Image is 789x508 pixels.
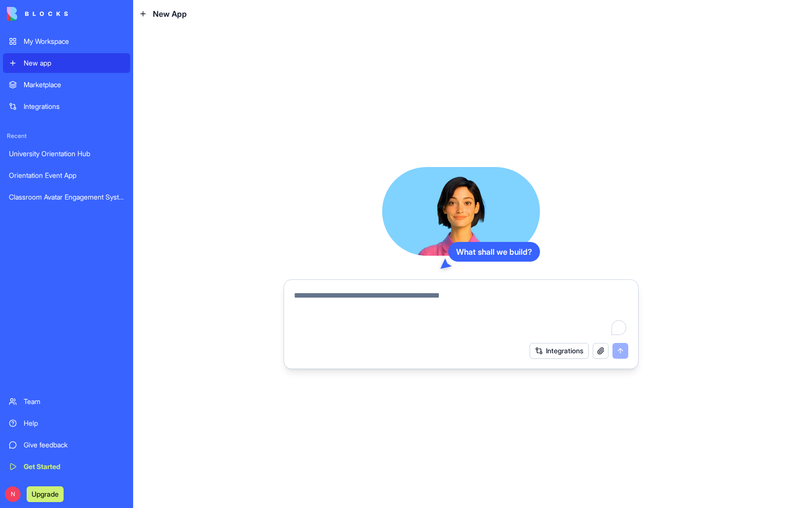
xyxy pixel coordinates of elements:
[3,53,130,73] a: New app
[24,102,124,111] div: Integrations
[27,486,64,502] button: Upgrade
[3,435,130,455] a: Give feedback
[3,97,130,116] a: Integrations
[5,486,21,502] span: N
[3,75,130,95] a: Marketplace
[24,80,124,90] div: Marketplace
[3,187,130,207] a: Classroom Avatar Engagement System
[3,132,130,140] span: Recent
[294,290,628,337] textarea: To enrich screen reader interactions, please activate Accessibility in Grammarly extension settings
[9,149,124,159] div: University Orientation Hub
[24,36,124,46] div: My Workspace
[530,343,589,359] button: Integrations
[24,418,124,428] div: Help
[9,170,124,180] div: Orientation Event App
[3,144,130,164] a: University Orientation Hub
[153,8,187,20] span: New App
[3,413,130,433] a: Help
[3,457,130,476] a: Get Started
[24,440,124,450] div: Give feedback
[3,392,130,411] a: Team
[3,32,130,51] a: My Workspace
[9,192,124,202] div: Classroom Avatar Engagement System
[24,462,124,472] div: Get Started
[27,489,64,499] a: Upgrade
[24,58,124,68] div: New app
[448,242,540,262] div: What shall we build?
[3,166,130,185] a: Orientation Event App
[24,397,124,406] div: Team
[7,7,68,21] img: logo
